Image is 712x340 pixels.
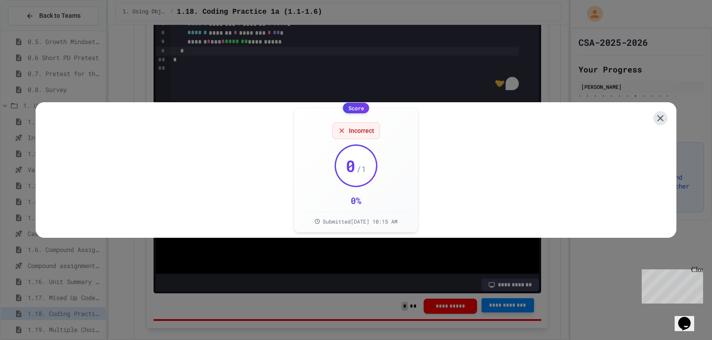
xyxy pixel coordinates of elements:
span: / 1 [356,163,366,175]
div: Chat with us now!Close [4,4,61,56]
span: Submitted [DATE] 10:15 AM [323,218,397,225]
div: 0 % [351,194,361,207]
span: Incorrect [349,126,374,135]
div: Score [343,103,369,113]
iframe: chat widget [675,304,703,331]
iframe: chat widget [638,266,703,304]
span: 0 [346,157,356,175]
